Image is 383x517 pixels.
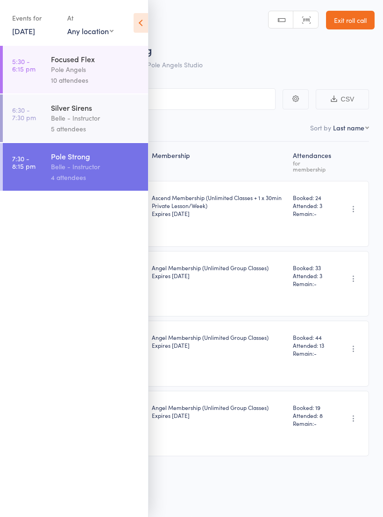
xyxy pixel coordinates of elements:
span: Remain: [293,209,331,217]
a: 6:30 -7:30 pmSilver SirensBelle - Instructor5 attendees [3,94,148,142]
span: Pole Angels Studio [147,60,203,69]
a: [DATE] [12,26,35,36]
div: Pole Strong [51,151,140,161]
div: Expires [DATE] [152,272,285,280]
span: Booked: 24 [293,194,331,201]
div: for membership [293,160,331,172]
span: Attended: 8 [293,411,331,419]
div: Silver Sirens [51,102,140,113]
div: Pole Angels [51,64,140,75]
div: Angel Membership (Unlimited Group Classes) [152,333,285,349]
div: Expires [DATE] [152,209,285,217]
div: Expires [DATE] [152,411,285,419]
a: Exit roll call [326,11,375,29]
div: 10 attendees [51,75,140,86]
span: Attended: 3 [293,272,331,280]
span: Remain: [293,280,331,287]
div: Events for [12,10,58,26]
div: Angel Membership (Unlimited Group Classes) [152,403,285,419]
div: Last name [333,123,364,132]
button: CSV [316,89,369,109]
div: Any location [67,26,113,36]
label: Sort by [310,123,331,132]
span: - [314,280,317,287]
a: 7:30 -8:15 pmPole StrongBelle - Instructor4 attendees [3,143,148,191]
span: Remain: [293,419,331,427]
span: - [314,419,317,427]
span: Booked: 44 [293,333,331,341]
div: Focused Flex [51,54,140,64]
div: Angel Membership (Unlimited Group Classes) [152,264,285,280]
span: - [314,209,317,217]
div: At [67,10,113,26]
span: Attended: 3 [293,201,331,209]
span: Booked: 33 [293,264,331,272]
div: 4 attendees [51,172,140,183]
span: Booked: 19 [293,403,331,411]
div: Membership [148,146,289,177]
span: Attended: 13 [293,341,331,349]
div: Expires [DATE] [152,341,285,349]
span: Remain: [293,349,331,357]
time: 6:30 - 7:30 pm [12,106,36,121]
time: 7:30 - 8:15 pm [12,155,35,170]
div: Ascend Membership (Unlimited Classes + 1 x 30min Private Lesson/Week) [152,194,285,217]
div: Atten­dances [289,146,335,177]
span: - [314,349,317,357]
div: Belle - Instructor [51,113,140,123]
div: Belle - Instructor [51,161,140,172]
div: 5 attendees [51,123,140,134]
a: 5:30 -6:15 pmFocused FlexPole Angels10 attendees [3,46,148,93]
time: 5:30 - 6:15 pm [12,57,35,72]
